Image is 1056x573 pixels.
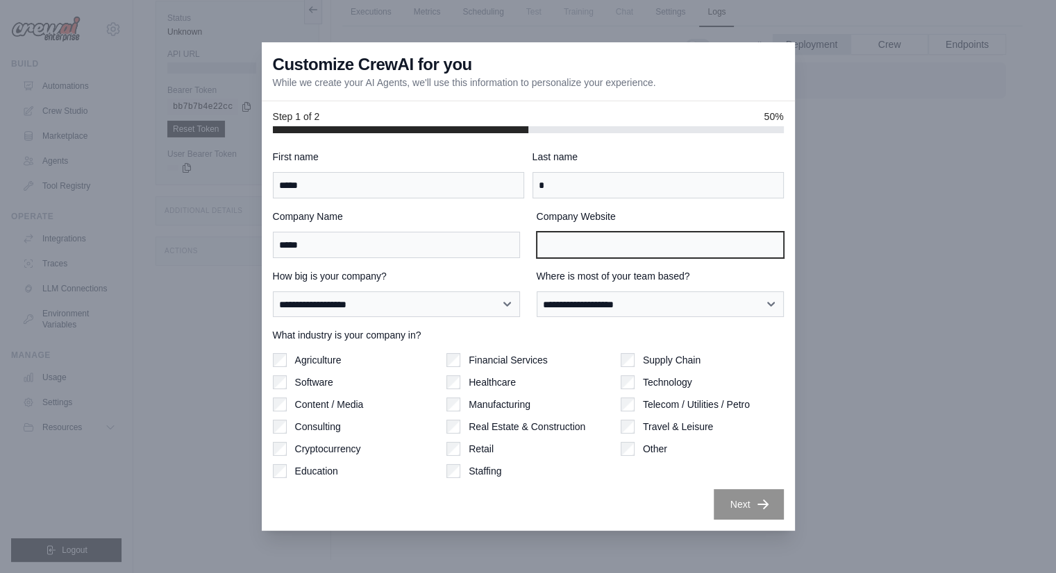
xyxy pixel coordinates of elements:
[295,397,364,411] label: Content / Media
[643,353,701,367] label: Supply Chain
[469,442,494,456] label: Retail
[469,353,548,367] label: Financial Services
[295,442,361,456] label: Cryptocurrency
[469,420,585,434] label: Real Estate & Construction
[469,464,501,478] label: Staffing
[273,76,656,89] p: While we create your AI Agents, we'll use this information to personalize your experience.
[273,110,320,123] span: Step 1 of 2
[273,53,472,76] h3: Customize CrewAI for you
[295,464,338,478] label: Education
[295,375,333,389] label: Software
[643,442,667,456] label: Other
[537,209,784,223] label: Company Website
[533,150,784,164] label: Last name
[273,269,520,283] label: How big is your company?
[273,209,520,223] label: Company Name
[643,420,713,434] label: Travel & Leisure
[714,489,784,520] button: Next
[987,506,1056,573] iframe: Chat Widget
[643,397,750,411] label: Telecom / Utilities / Petro
[469,375,516,389] label: Healthcare
[643,375,692,389] label: Technology
[764,110,783,123] span: 50%
[273,328,784,342] label: What industry is your company in?
[295,353,342,367] label: Agriculture
[537,269,784,283] label: Where is most of your team based?
[295,420,341,434] label: Consulting
[273,150,524,164] label: First name
[469,397,530,411] label: Manufacturing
